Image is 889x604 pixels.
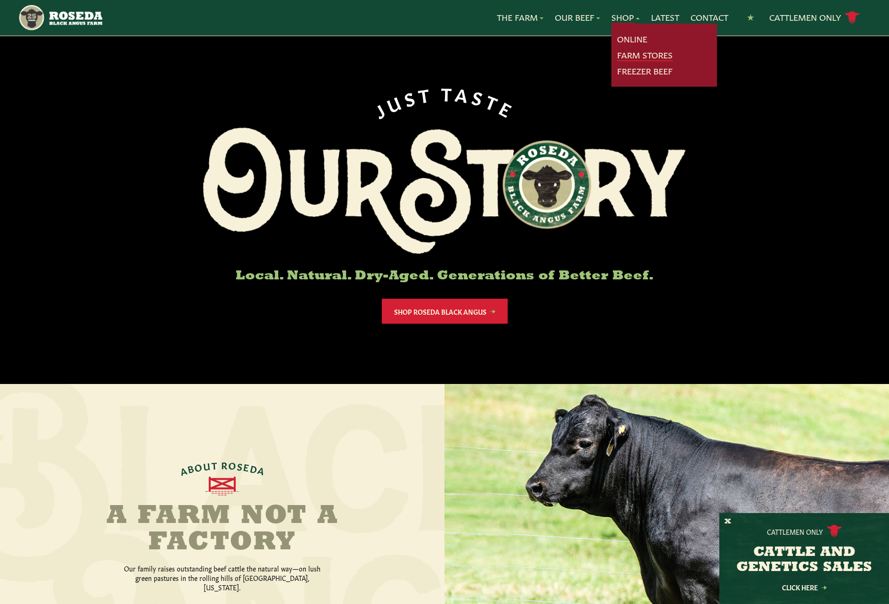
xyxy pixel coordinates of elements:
span: A [454,83,473,104]
a: Shop Roseda Black Angus [382,299,508,324]
span: J [370,98,390,120]
span: U [202,460,211,471]
p: Our family raises outstanding beef cattle the natural way—on lush green pastures in the rolling h... [123,563,321,592]
a: The Farm [497,11,543,24]
span: T [441,83,456,102]
span: S [236,460,244,472]
a: Our Beef [555,11,600,24]
span: D [249,462,259,474]
h6: Local. Natural. Dry-Aged. Generations of Better Beef. [203,269,686,284]
span: A [256,464,267,476]
span: S [470,86,488,108]
a: Online [617,33,647,45]
a: Farm Stores [617,49,673,61]
a: Click Here [762,584,847,590]
div: ABOUT ROSEDA [178,459,266,476]
img: cattle-icon.svg [827,525,842,538]
span: O [228,459,237,470]
span: S [402,86,420,107]
span: A [178,464,189,476]
img: https://roseda.com/wp-content/uploads/2021/05/roseda-25-header.png [18,4,102,32]
div: JUST TASTE [370,83,519,120]
p: Cattlemen Only [767,527,823,536]
span: B [186,463,195,474]
button: X [724,517,731,527]
span: E [497,97,519,120]
a: Latest [651,11,679,24]
a: Freezer Beef [617,65,673,77]
span: T [484,90,504,114]
span: R [221,459,228,470]
h2: A Farm Not a Factory [105,503,340,556]
span: U [383,90,406,114]
img: Roseda Black Aangus Farm [203,128,686,254]
span: T [417,83,434,104]
a: Cattlemen Only [769,9,860,26]
h3: CATTLE AND GENETICS SALES [731,545,877,575]
span: E [242,461,251,473]
a: Contact [691,11,728,24]
a: Shop [611,11,640,24]
span: T [211,459,218,470]
span: O [193,461,204,473]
